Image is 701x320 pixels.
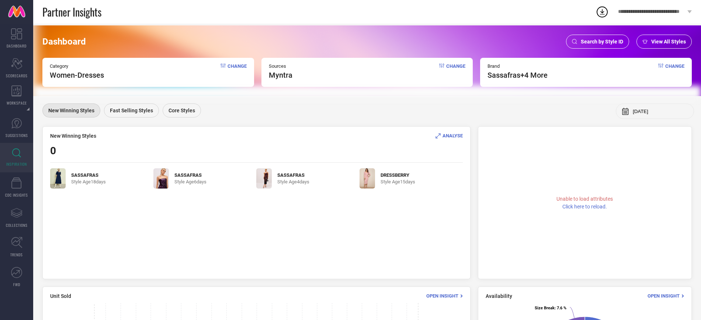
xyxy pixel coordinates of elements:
[381,172,415,178] span: DRESSBERRY
[446,63,465,80] span: Change
[5,192,28,198] span: CDC INSIGHTS
[169,108,195,113] span: Core Styles
[256,168,272,189] img: j2nBPVJv_8baf05b7863f490b805008c0a15f1f94.jpg
[426,292,463,299] div: Open Insight
[50,63,104,69] span: Category
[71,179,106,184] span: Style Age 18 days
[269,71,292,80] span: myntra
[486,293,512,299] span: Availability
[50,168,66,189] img: n024A9qB_f21769521c5e49279b42395eebb087d2.jpg
[6,133,28,138] span: SUGGESTIONS
[426,293,458,299] span: Open Insight
[381,179,415,184] span: Style Age 15 days
[443,133,463,138] span: ANALYSE
[581,39,623,45] span: Search by Style ID
[535,306,566,310] text: : 7.6 %
[665,63,684,80] span: Change
[535,306,555,310] tspan: Size Break
[50,71,104,80] span: Women-Dresses
[42,4,101,20] span: Partner Insights
[277,179,309,184] span: Style Age 4 days
[153,168,169,189] img: vM0JZl0J_27988e36da5a40d6b9a9010a104d5e7a.jpg
[7,43,27,49] span: DASHBOARD
[633,109,688,114] input: Select month
[228,63,247,80] span: Change
[42,36,86,47] span: Dashboard
[6,73,28,78] span: SCORECARDS
[174,172,207,178] span: SASSAFRAS
[13,282,20,287] span: FWD
[7,100,27,106] span: WORKSPACE
[360,168,375,189] img: 4WODn39I_1f93852eecc94809a54963d146f789f6.jpg
[50,293,71,299] span: Unit Sold
[487,63,548,69] span: Brand
[6,222,28,228] span: COLLECTIONS
[651,39,686,45] span: View All Styles
[110,108,153,113] span: Fast Selling Styles
[10,252,23,257] span: TRENDS
[556,196,613,202] span: Unable to load attributes
[435,132,463,139] div: Analyse
[277,172,309,178] span: SASSAFRAS
[269,63,292,69] span: Sources
[6,161,27,167] span: INSPIRATION
[487,71,548,80] span: sassafras +4 More
[48,108,94,113] span: New Winning Styles
[562,204,607,210] span: Click here to reload.
[648,292,684,299] div: Open Insight
[50,133,96,139] span: New Winning Styles
[648,293,680,299] span: Open Insight
[596,5,609,18] div: Open download list
[71,172,106,178] span: SASSAFRAS
[174,179,207,184] span: Style Age 6 days
[50,145,56,157] span: 0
